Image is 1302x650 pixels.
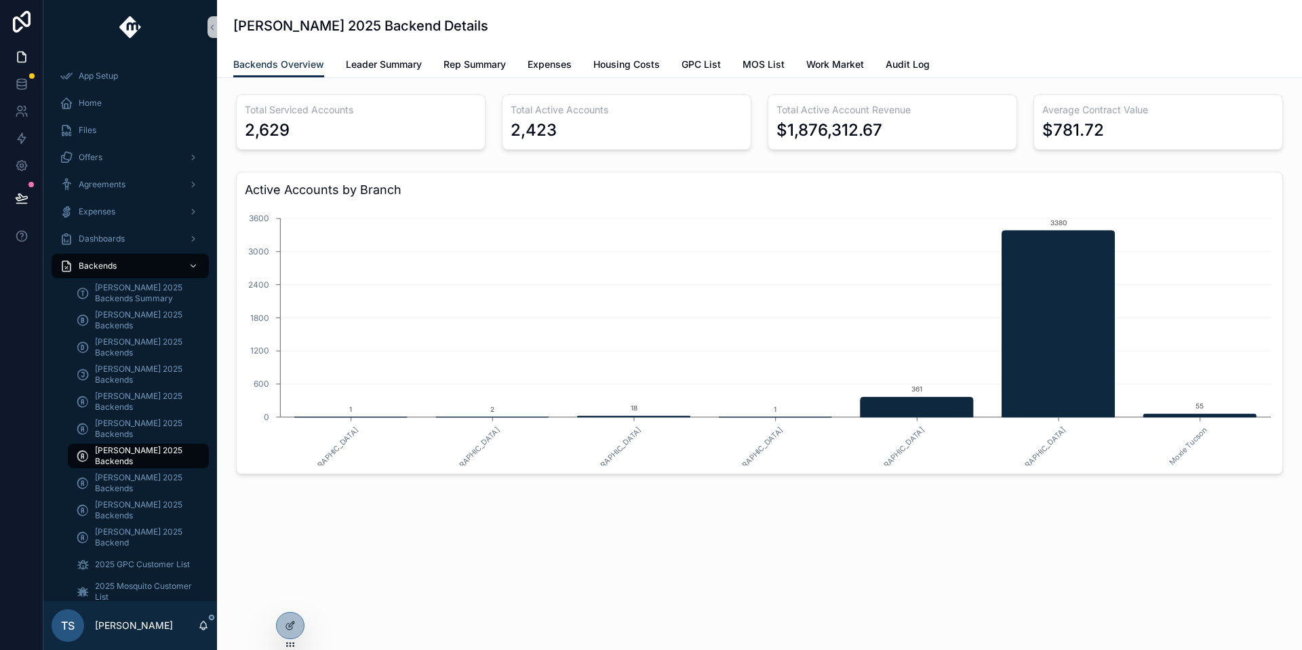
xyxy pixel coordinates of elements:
[52,64,209,88] a: App Setup
[95,364,195,385] span: [PERSON_NAME] 2025 Backends
[68,389,209,414] a: [PERSON_NAME] 2025 Backends
[68,335,209,360] a: [PERSON_NAME] 2025 Backends
[250,345,269,356] tspan: 1200
[95,309,195,331] span: [PERSON_NAME] 2025 Backends
[682,52,721,79] a: GPC List
[68,308,209,332] a: [PERSON_NAME] 2025 Backends
[245,103,477,117] h3: Total Serviced Accounts
[682,58,721,71] span: GPC List
[95,527,195,548] span: [PERSON_NAME] 2025 Backend
[250,313,269,323] tspan: 1800
[593,52,660,79] a: Housing Costs
[1050,218,1067,227] text: 3380
[911,385,922,393] text: 361
[631,404,637,412] text: 18
[68,525,209,550] a: [PERSON_NAME] 2025 Backend
[68,579,209,604] a: 2025 Mosquito Customer List
[52,227,209,251] a: Dashboards
[52,145,209,170] a: Offers
[233,52,324,78] a: Backends Overview
[490,405,494,413] text: 2
[79,98,102,109] span: Home
[233,16,488,35] h1: [PERSON_NAME] 2025 Backend Details
[95,337,195,358] span: [PERSON_NAME] 2025 Backends
[349,405,352,413] text: 1
[776,119,882,141] div: $1,876,312.67
[245,180,1274,199] h3: Active Accounts by Branch
[95,559,190,570] span: 2025 GPC Customer List
[79,261,117,271] span: Backends
[79,125,96,136] span: Files
[511,103,743,117] h3: Total Active Accounts
[79,206,115,217] span: Expenses
[95,472,195,494] span: [PERSON_NAME] 2025 Backends
[95,282,195,304] span: [PERSON_NAME] 2025 Backends Summary
[443,52,506,79] a: Rep Summary
[52,91,209,115] a: Home
[724,425,785,486] text: [GEOGRAPHIC_DATA]
[1042,119,1104,141] div: $781.72
[61,617,75,634] span: TS
[865,425,926,486] text: [GEOGRAPHIC_DATA]
[1167,425,1209,467] text: Moxie Tucson
[68,444,209,468] a: [PERSON_NAME] 2025 Backends
[743,58,785,71] span: MOS List
[346,52,422,79] a: Leader Summary
[52,118,209,142] a: Files
[776,103,1008,117] h3: Total Active Account Revenue
[886,58,930,71] span: Audit Log
[440,425,502,486] text: [GEOGRAPHIC_DATA]
[743,52,785,79] a: MOS List
[52,172,209,197] a: Agreements
[248,280,269,290] tspan: 2400
[95,445,195,467] span: [PERSON_NAME] 2025 Backends
[95,418,195,440] span: [PERSON_NAME] 2025 Backends
[95,581,195,603] span: 2025 Mosquito Customer List
[248,246,269,256] tspan: 3000
[528,52,572,79] a: Expenses
[511,119,557,141] div: 2,423
[886,52,930,79] a: Audit Log
[95,619,173,632] p: [PERSON_NAME]
[254,379,269,389] tspan: 600
[68,281,209,305] a: [PERSON_NAME] 2025 Backends Summary
[1042,103,1274,117] h3: Average Contract Value
[245,205,1274,465] div: chart
[68,417,209,441] a: [PERSON_NAME] 2025 Backends
[43,54,217,601] div: scrollable content
[68,552,209,577] a: 2025 GPC Customer List
[264,412,269,422] tspan: 0
[593,58,660,71] span: Housing Costs
[119,16,142,38] img: App logo
[79,179,125,190] span: Agreements
[95,499,195,521] span: [PERSON_NAME] 2025 Backends
[79,152,102,163] span: Offers
[346,58,422,71] span: Leader Summary
[806,52,864,79] a: Work Market
[245,119,290,141] div: 2,629
[79,233,125,244] span: Dashboards
[233,58,324,71] span: Backends Overview
[1006,425,1068,486] text: [GEOGRAPHIC_DATA]
[68,362,209,387] a: [PERSON_NAME] 2025 Backends
[249,213,269,223] tspan: 3600
[774,405,776,413] text: 1
[68,498,209,522] a: [PERSON_NAME] 2025 Backends
[95,391,195,413] span: [PERSON_NAME] 2025 Backends
[79,71,118,81] span: App Setup
[528,58,572,71] span: Expenses
[52,254,209,278] a: Backends
[299,425,361,486] text: [GEOGRAPHIC_DATA]
[1196,402,1204,410] text: 55
[806,58,864,71] span: Work Market
[443,58,506,71] span: Rep Summary
[52,199,209,224] a: Expenses
[68,471,209,495] a: [PERSON_NAME] 2025 Backends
